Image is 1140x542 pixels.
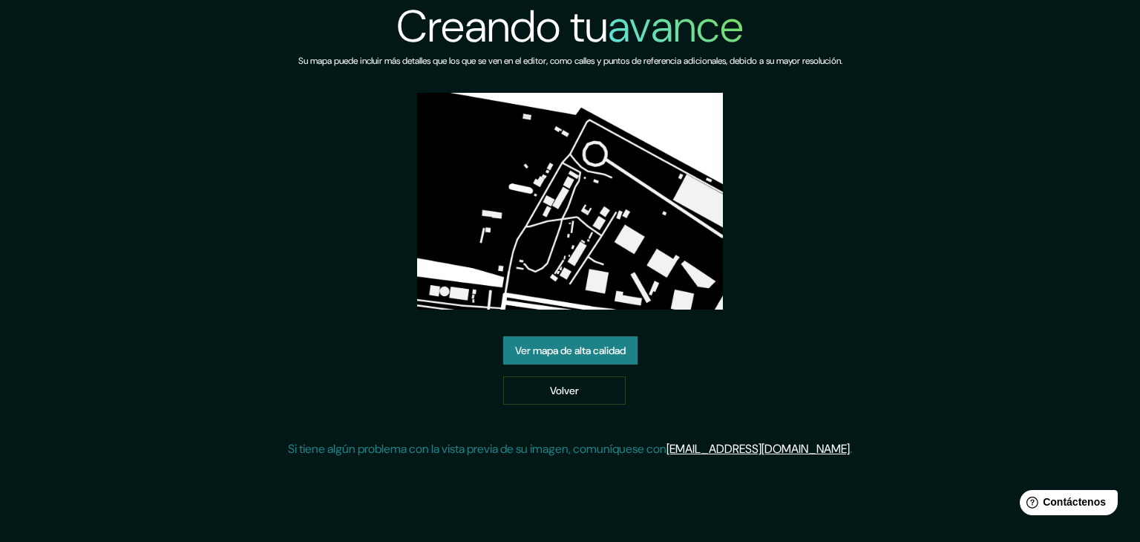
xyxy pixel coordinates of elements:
[1008,484,1124,526] iframe: Lanzador de widgets de ayuda
[503,376,626,405] a: Volver
[850,441,852,457] font: .
[515,344,626,357] font: Ver mapa de alta calidad
[417,93,723,310] img: vista previa del mapa creado
[550,384,579,397] font: Volver
[503,336,638,365] a: Ver mapa de alta calidad
[298,55,842,67] font: Su mapa puede incluir más detalles que los que se ven en el editor, como calles y puntos de refer...
[288,441,666,457] font: Si tiene algún problema con la vista previa de su imagen, comuníquese con
[666,441,850,457] a: [EMAIL_ADDRESS][DOMAIN_NAME]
